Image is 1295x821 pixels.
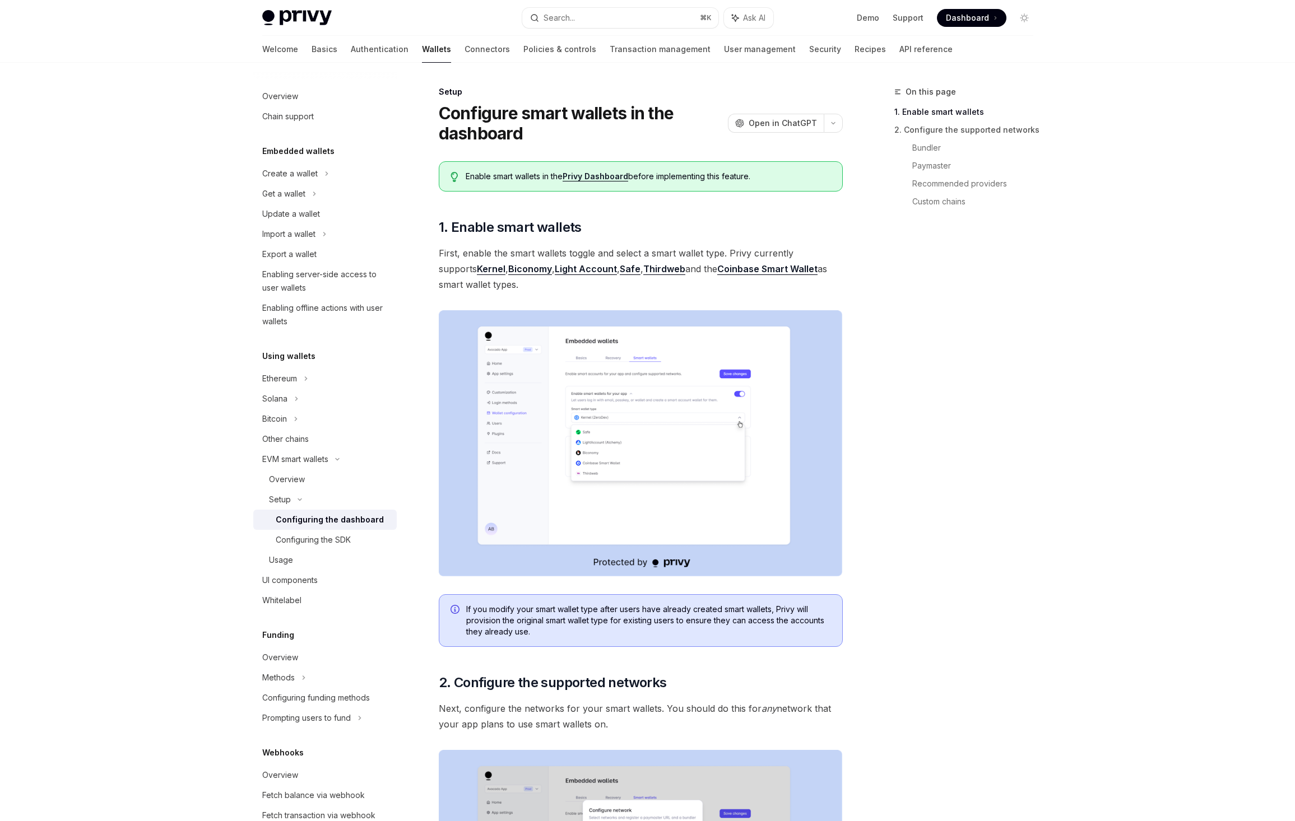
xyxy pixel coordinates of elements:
[610,36,711,63] a: Transaction management
[894,103,1042,121] a: 1. Enable smart wallets
[717,263,818,275] a: Coinbase Smart Wallet
[253,647,397,668] a: Overview
[439,310,843,576] img: Sample enable smart wallets
[262,594,301,607] div: Whitelabel
[262,10,332,26] img: light logo
[276,533,351,547] div: Configuring the SDK
[351,36,409,63] a: Authentication
[544,11,575,25] div: Search...
[439,218,582,236] span: 1. Enable smart wallets
[563,171,628,181] a: Privy Dashboard
[451,605,462,616] svg: Info
[894,121,1042,139] a: 2. Configure the supported networks
[262,36,298,63] a: Welcome
[855,36,886,63] a: Recipes
[912,175,1042,193] a: Recommended providers
[253,244,397,264] a: Export a wallet
[262,746,304,759] h5: Webhooks
[253,298,397,332] a: Enabling offline actions with user wallets
[253,106,397,127] a: Chain support
[262,768,298,782] div: Overview
[893,12,923,24] a: Support
[439,103,723,143] h1: Configure smart wallets in the dashboard
[451,172,458,182] svg: Tip
[253,550,397,570] a: Usage
[724,36,796,63] a: User management
[253,530,397,550] a: Configuring the SDK
[262,711,351,725] div: Prompting users to fund
[555,263,617,275] a: Light Account
[262,301,390,328] div: Enabling offline actions with user wallets
[262,90,298,103] div: Overview
[439,245,843,292] span: First, enable the smart wallets toggle and select a smart wallet type. Privy currently supports ,...
[1015,9,1033,27] button: Toggle dark mode
[857,12,879,24] a: Demo
[643,263,685,275] a: Thirdweb
[700,13,712,22] span: ⌘ K
[262,248,317,261] div: Export a wallet
[946,12,989,24] span: Dashboard
[262,372,297,385] div: Ethereum
[262,691,370,705] div: Configuring funding methods
[253,785,397,805] a: Fetch balance via webhook
[262,167,318,180] div: Create a wallet
[253,429,397,449] a: Other chains
[439,86,843,97] div: Setup
[269,473,305,486] div: Overview
[743,12,765,24] span: Ask AI
[508,263,552,275] a: Biconomy
[262,144,335,158] h5: Embedded wallets
[906,85,956,99] span: On this page
[724,8,773,28] button: Ask AI
[269,493,291,506] div: Setup
[253,590,397,610] a: Whitelabel
[466,171,830,182] span: Enable smart wallets in the before implementing this feature.
[762,703,777,714] em: any
[262,412,287,426] div: Bitcoin
[262,432,309,446] div: Other chains
[262,789,365,802] div: Fetch balance via webhook
[912,193,1042,211] a: Custom chains
[522,8,718,28] button: Search...⌘K
[276,513,384,526] div: Configuring the dashboard
[620,263,640,275] a: Safe
[262,207,320,221] div: Update a wallet
[253,688,397,708] a: Configuring funding methods
[466,604,831,637] span: If you modify your smart wallet type after users have already created smart wallets, Privy will p...
[262,651,298,664] div: Overview
[262,628,294,642] h5: Funding
[912,157,1042,175] a: Paymaster
[465,36,510,63] a: Connectors
[262,392,287,405] div: Solana
[749,118,817,129] span: Open in ChatGPT
[269,553,293,567] div: Usage
[439,674,667,692] span: 2. Configure the supported networks
[262,573,318,587] div: UI components
[253,510,397,530] a: Configuring the dashboard
[422,36,451,63] a: Wallets
[439,701,843,732] span: Next, configure the networks for your smart wallets. You should do this for network that your app...
[253,264,397,298] a: Enabling server-side access to user wallets
[809,36,841,63] a: Security
[253,469,397,489] a: Overview
[253,204,397,224] a: Update a wallet
[523,36,596,63] a: Policies & controls
[262,268,390,295] div: Enabling server-side access to user wallets
[937,9,1006,27] a: Dashboard
[262,349,315,363] h5: Using wallets
[312,36,337,63] a: Basics
[262,187,305,200] div: Get a wallet
[253,86,397,106] a: Overview
[728,114,824,133] button: Open in ChatGPT
[262,227,315,241] div: Import a wallet
[899,36,953,63] a: API reference
[253,765,397,785] a: Overview
[262,671,295,684] div: Methods
[253,570,397,590] a: UI components
[262,110,314,123] div: Chain support
[477,263,505,275] a: Kernel
[262,453,328,466] div: EVM smart wallets
[912,139,1042,157] a: Bundler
